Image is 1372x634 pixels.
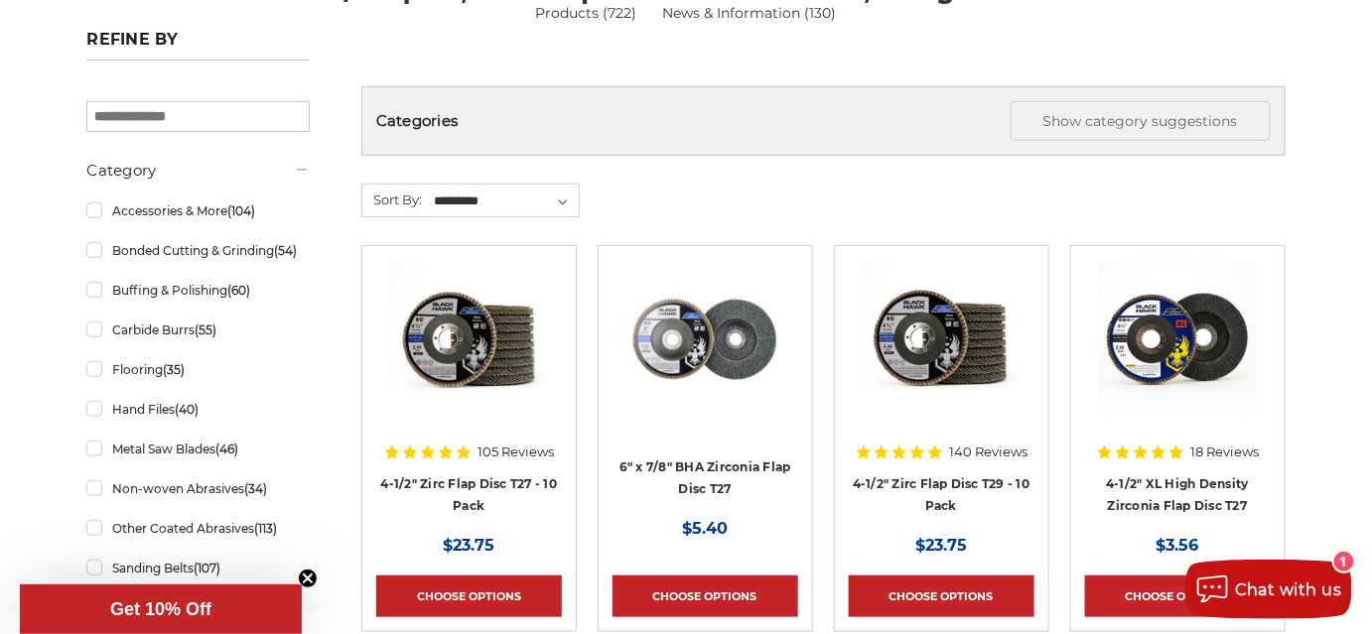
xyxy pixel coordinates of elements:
span: 105 Reviews [478,445,554,458]
span: (34) [244,481,267,496]
span: (60) [227,283,250,298]
button: Chat with us [1185,560,1352,619]
img: 4-1/2" XL High Density Zirconia Flap Disc T27 [1098,260,1257,419]
a: News & Information (130) [662,3,836,24]
a: 6" x 7/8" BHA Zirconia Flap Disc T27 [619,459,791,497]
a: Choose Options [1085,575,1271,617]
span: $23.75 [443,536,494,555]
img: Black Hawk 4-1/2" x 7/8" Flap Disc Type 27 - 10 Pack [389,260,548,419]
button: Close teaser [298,569,318,588]
span: (104) [227,203,255,218]
span: 18 Reviews [1190,445,1259,458]
span: $3.56 [1157,536,1199,555]
select: Sort By: [431,187,579,216]
span: (113) [254,521,277,536]
a: Bonded Cutting & Grinding [86,233,310,268]
span: $5.40 [682,519,728,538]
a: Other Coated Abrasives [86,511,310,546]
a: 4-1/2" XL High Density Zirconia Flap Disc T27 [1106,476,1249,514]
a: Choose Options [376,575,562,617]
a: 4.5" Black Hawk Zirconia Flap Disc 10 Pack [849,260,1034,445]
span: (107) [194,561,220,575]
a: Coarse 36 grit BHA Zirconia flap disc, 6-inch, flat T27 for aggressive material removal [613,260,798,445]
span: (46) [215,442,238,456]
button: Show category suggestions [1011,101,1271,141]
a: Non-woven Abrasives [86,471,310,506]
a: Black Hawk 4-1/2" x 7/8" Flap Disc Type 27 - 10 Pack [376,260,562,445]
span: $23.75 [915,536,967,555]
a: 4-1/2" XL High Density Zirconia Flap Disc T27 [1085,260,1271,445]
h5: Refine by [86,30,310,61]
img: 4.5" Black Hawk Zirconia Flap Disc 10 Pack [862,260,1021,419]
a: Flooring [86,352,310,387]
div: Get 10% OffClose teaser [20,584,302,634]
span: (54) [274,243,297,258]
span: Get 10% Off [110,599,211,619]
label: Sort By: [362,185,422,214]
a: Products (722) [536,4,637,22]
div: 1 [1334,552,1354,571]
a: Carbide Burrs [86,313,310,347]
img: Coarse 36 grit BHA Zirconia flap disc, 6-inch, flat T27 for aggressive material removal [625,260,784,419]
a: Choose Options [613,575,798,617]
span: Chat with us [1235,580,1342,599]
h5: Category [86,159,310,183]
a: Hand Files [86,392,310,427]
span: (35) [163,362,185,377]
a: Metal Saw Blades [86,432,310,466]
a: 4-1/2" Zirc Flap Disc T29 - 10 Pack [853,476,1030,514]
a: Choose Options [849,575,1034,617]
a: Accessories & More [86,193,310,228]
a: Buffing & Polishing [86,273,310,308]
span: 140 Reviews [949,445,1028,458]
span: (55) [195,322,216,337]
span: (40) [175,402,199,417]
a: Sanding Belts [86,551,310,585]
a: 4-1/2" Zirc Flap Disc T27 - 10 Pack [381,476,558,514]
h5: Categories [376,101,1271,141]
